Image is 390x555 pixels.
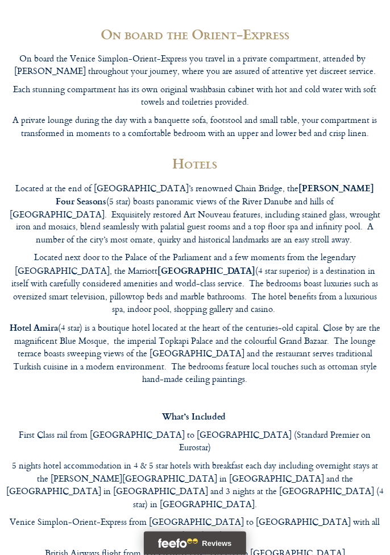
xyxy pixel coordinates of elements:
p: A private lounge during the day with a banquette sofa, footstool and small table, your compartmen... [6,114,384,139]
b: [GEOGRAPHIC_DATA] [157,265,255,277]
p: Located next door to the Palace of the Parliament and a few moments from the legendary [GEOGRAPHI... [6,252,384,316]
h2: On board the Orient-Express [6,27,384,41]
p: (4 star) is a boutique hotel located at the heart of the centuries-old capital. Close by are the ... [6,322,384,387]
p: 5 nights hotel accommodation in 4 & 5 star hotels with breakfast each day including overnight sta... [6,460,384,511]
b: [PERSON_NAME] Four Seasons [56,182,375,208]
b: What’s Included [162,410,226,423]
h2: Hotels [6,157,384,170]
b: Hotel Amira [10,322,58,334]
p: Each stunning compartment has its own original washbasin cabinet with hot and cold water with sof... [6,83,384,109]
p: Located at the end of [GEOGRAPHIC_DATA]’s renowned Chain Bridge, the (5 star) boasts panoramic vi... [6,182,384,247]
p: Venice Simplon-Orient-Express from [GEOGRAPHIC_DATA] to [GEOGRAPHIC_DATA] with all meals on board [6,516,384,542]
p: First Class rail from [GEOGRAPHIC_DATA] to [GEOGRAPHIC_DATA] (Standard Premier on Eurostar) [6,429,384,455]
p: On board the Venice Simplon-Orient-Express you travel in a private compartment, attended by [PERS... [6,52,384,78]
